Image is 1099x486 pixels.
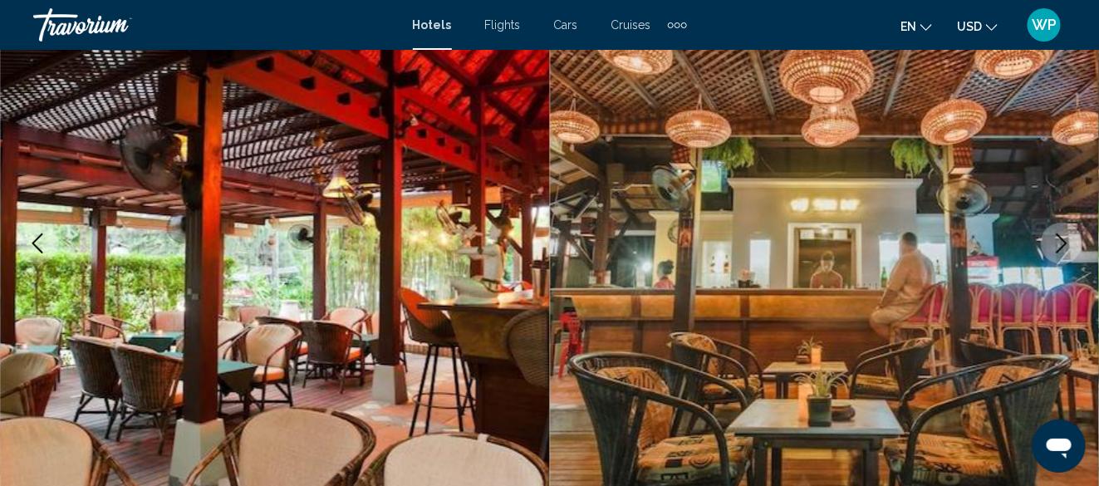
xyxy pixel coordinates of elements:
[900,20,916,33] span: en
[957,14,998,38] button: Change currency
[1033,420,1086,473] iframe: Button to launch messaging window
[1032,17,1057,33] span: WP
[1023,7,1066,42] button: User Menu
[17,223,58,264] button: Previous image
[33,8,396,42] a: Travorium
[1041,223,1082,264] button: Next image
[957,20,982,33] span: USD
[611,18,651,32] a: Cruises
[668,12,687,38] button: Extra navigation items
[413,18,452,32] a: Hotels
[485,18,521,32] a: Flights
[900,14,932,38] button: Change language
[554,18,578,32] a: Cars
